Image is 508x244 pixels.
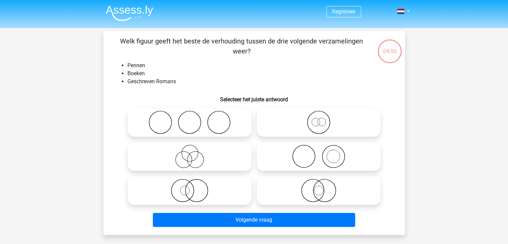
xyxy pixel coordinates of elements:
img: Assessly [106,5,153,21]
button: Volgende vraag [153,213,355,227]
a: Registreer [332,8,355,15]
li: Geschreven Romans [127,78,394,86]
li: Pennen [127,62,394,70]
li: Boeken [127,70,394,78]
h6: Selecteer het juiste antwoord [114,91,394,103]
p: Welk figuur geeft het beste de verhouding tussen de drie volgende verzamelingen weer? [114,36,369,56]
div: 04:00 [377,39,402,55]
